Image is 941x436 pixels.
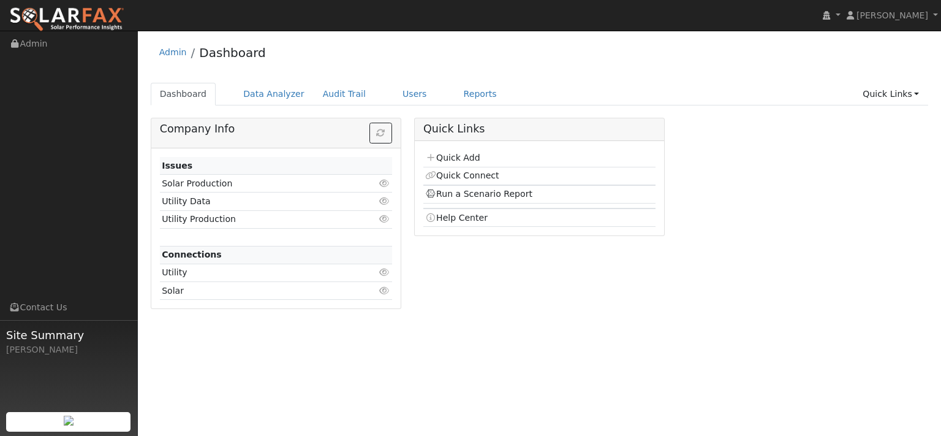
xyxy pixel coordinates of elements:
a: Run a Scenario Report [425,189,532,199]
img: SolarFax [9,7,124,33]
td: Utility Data [160,193,355,210]
strong: Issues [162,161,192,170]
a: Help Center [425,213,488,223]
i: Click to view [379,197,390,205]
a: Admin [159,47,187,57]
strong: Connections [162,250,222,259]
span: Site Summary [6,327,131,343]
i: Click to view [379,286,390,295]
a: Quick Links [853,83,928,105]
i: Click to view [379,179,390,188]
td: Utility Production [160,210,355,228]
td: Utility [160,264,355,281]
a: Quick Connect [425,170,499,180]
a: Quick Add [425,153,480,163]
div: [PERSON_NAME] [6,343,131,356]
a: Dashboard [151,83,216,105]
span: [PERSON_NAME] [856,10,928,20]
a: Users [393,83,436,105]
a: Dashboard [199,45,266,60]
i: Click to view [379,268,390,277]
a: Reports [455,83,506,105]
img: retrieve [64,416,74,426]
a: Data Analyzer [234,83,314,105]
h5: Company Info [160,123,392,136]
td: Solar [160,282,355,300]
h5: Quick Links [423,123,656,136]
i: Click to view [379,215,390,223]
a: Audit Trail [314,83,375,105]
td: Solar Production [160,175,355,193]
